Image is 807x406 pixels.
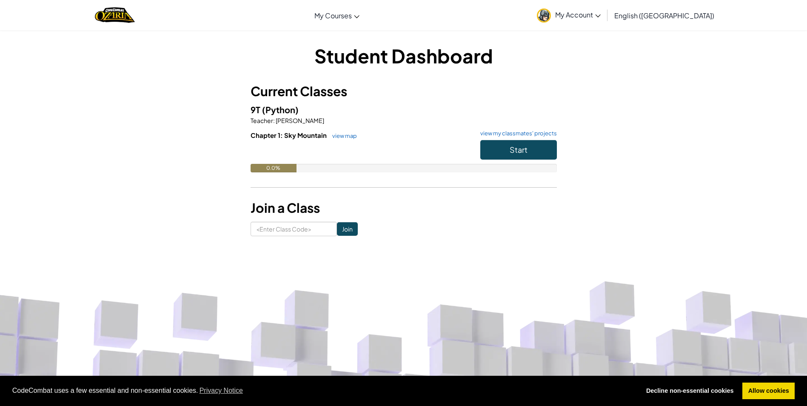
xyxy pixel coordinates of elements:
span: My Account [555,10,601,19]
h1: Student Dashboard [251,43,557,69]
div: 0.0% [251,164,297,172]
a: allow cookies [742,383,795,400]
a: My Courses [310,4,364,27]
img: avatar [537,9,551,23]
span: Teacher [251,117,273,124]
img: Home [95,6,134,24]
input: Join [337,222,358,236]
a: My Account [533,2,605,29]
a: learn more about cookies [198,384,245,397]
span: CodeCombat uses a few essential and non-essential cookies. [12,384,634,397]
a: deny cookies [640,383,739,400]
span: Chapter 1: Sky Mountain [251,131,328,139]
h3: Current Classes [251,82,557,101]
span: [PERSON_NAME] [275,117,324,124]
span: : [273,117,275,124]
input: <Enter Class Code> [251,222,337,236]
a: Ozaria by CodeCombat logo [95,6,134,24]
a: view map [328,132,357,139]
span: My Courses [314,11,352,20]
a: view my classmates' projects [476,131,557,136]
h3: Join a Class [251,198,557,217]
span: English ([GEOGRAPHIC_DATA]) [614,11,714,20]
span: 9T [251,104,262,115]
span: (Python) [262,104,299,115]
button: Start [480,140,557,160]
span: Start [510,145,528,154]
a: English ([GEOGRAPHIC_DATA]) [610,4,719,27]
